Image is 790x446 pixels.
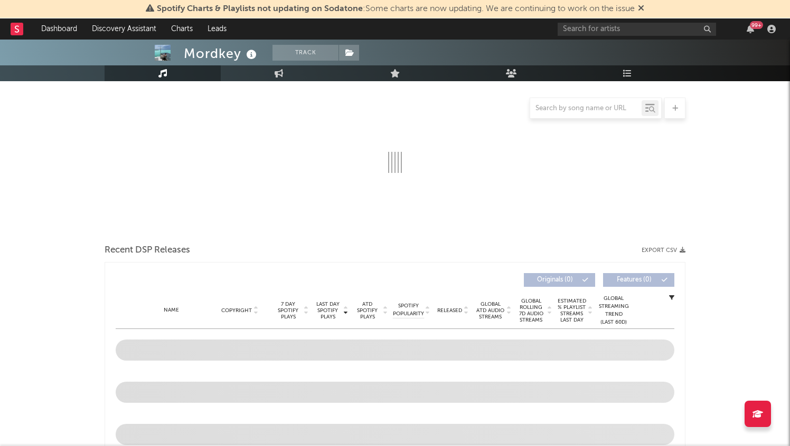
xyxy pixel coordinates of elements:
[200,18,234,40] a: Leads
[524,273,595,287] button: Originals(0)
[393,302,424,318] span: Spotify Popularity
[642,247,685,254] button: Export CSV
[558,23,716,36] input: Search for artists
[274,301,302,320] span: 7 Day Spotify Plays
[750,21,763,29] div: 99 +
[84,18,164,40] a: Discovery Assistant
[531,277,579,283] span: Originals ( 0 )
[353,301,381,320] span: ATD Spotify Plays
[747,25,754,33] button: 99+
[157,5,363,13] span: Spotify Charts & Playlists not updating on Sodatone
[164,18,200,40] a: Charts
[638,5,644,13] span: Dismiss
[557,298,586,323] span: Estimated % Playlist Streams Last Day
[221,307,252,314] span: Copyright
[603,273,674,287] button: Features(0)
[314,301,342,320] span: Last Day Spotify Plays
[34,18,84,40] a: Dashboard
[476,301,505,320] span: Global ATD Audio Streams
[516,298,546,323] span: Global Rolling 7D Audio Streams
[272,45,338,61] button: Track
[184,45,259,62] div: Mordkey
[598,295,629,326] div: Global Streaming Trend (Last 60D)
[530,104,642,113] input: Search by song name or URL
[437,307,462,314] span: Released
[137,306,206,314] div: Name
[105,244,190,257] span: Recent DSP Releases
[157,5,635,13] span: : Some charts are now updating. We are continuing to work on the issue
[610,277,659,283] span: Features ( 0 )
